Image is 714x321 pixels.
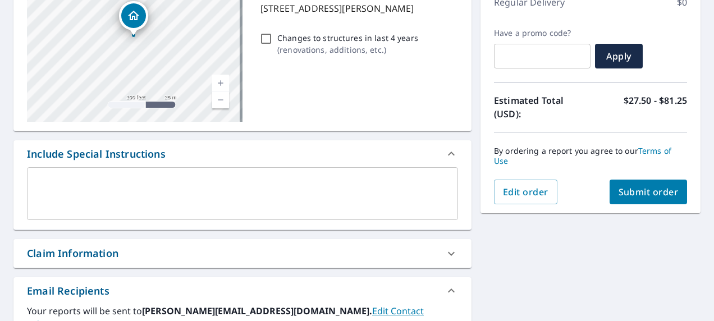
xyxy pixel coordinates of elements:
[619,186,679,198] span: Submit order
[27,146,166,162] div: Include Special Instructions
[610,180,688,204] button: Submit order
[277,32,418,44] p: Changes to structures in last 4 years
[212,91,229,108] a: Current Level 18, Zoom Out
[13,277,472,304] div: Email Recipients
[27,283,109,299] div: Email Recipients
[494,146,687,166] p: By ordering a report you agree to our
[277,44,418,56] p: ( renovations, additions, etc. )
[142,305,372,317] b: [PERSON_NAME][EMAIL_ADDRESS][DOMAIN_NAME].
[494,180,557,204] button: Edit order
[494,28,591,38] label: Have a promo code?
[212,75,229,91] a: Current Level 18, Zoom In
[503,186,548,198] span: Edit order
[27,246,118,261] div: Claim Information
[624,94,687,121] p: $27.50 - $81.25
[13,239,472,268] div: Claim Information
[494,94,591,121] p: Estimated Total (USD):
[260,2,454,15] p: [STREET_ADDRESS][PERSON_NAME]
[119,1,148,36] div: Dropped pin, building 1, Residential property, 214 W 3rd St Florence, CO 81226
[494,145,671,166] a: Terms of Use
[604,50,634,62] span: Apply
[595,44,643,68] button: Apply
[13,140,472,167] div: Include Special Instructions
